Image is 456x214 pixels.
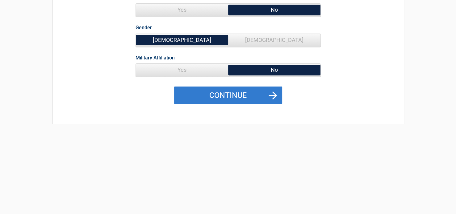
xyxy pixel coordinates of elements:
[136,34,228,46] span: [DEMOGRAPHIC_DATA]
[136,4,228,16] span: Yes
[228,4,320,16] span: No
[228,34,320,46] span: [DEMOGRAPHIC_DATA]
[228,64,320,76] span: No
[174,87,282,104] button: Continue
[136,54,175,62] label: Military Affiliation
[136,64,228,76] span: Yes
[136,23,152,32] label: Gender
